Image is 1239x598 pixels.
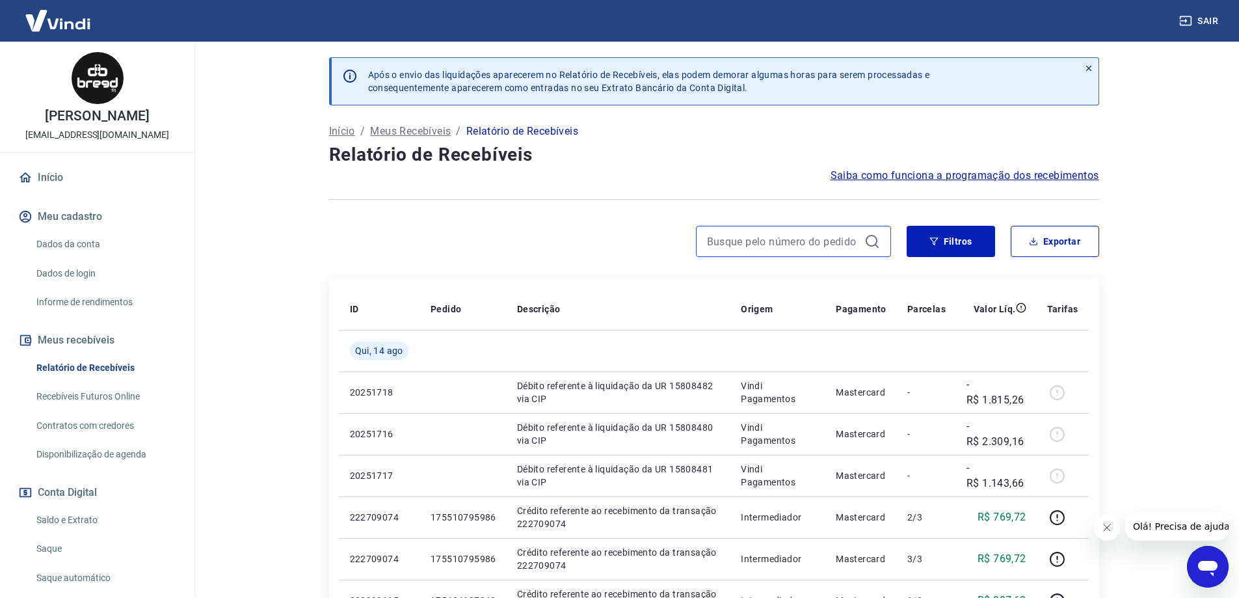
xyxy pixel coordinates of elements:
img: Vindi [16,1,100,40]
a: Meus Recebíveis [370,124,451,139]
span: Qui, 14 ago [355,344,403,357]
button: Sair [1177,9,1223,33]
p: Vindi Pagamentos [741,379,815,405]
p: Mastercard [836,428,886,441]
p: Pedido [431,303,461,316]
a: Início [16,163,179,192]
p: - [907,469,946,482]
span: Olá! Precisa de ajuda? [8,9,109,20]
a: Início [329,124,355,139]
p: - [907,428,946,441]
p: Parcelas [907,303,946,316]
p: Mastercard [836,552,886,565]
p: Valor Líq. [974,303,1016,316]
p: Após o envio das liquidações aparecerem no Relatório de Recebíveis, elas podem demorar algumas ho... [368,68,930,94]
a: Informe de rendimentos [31,289,179,316]
p: 20251717 [350,469,410,482]
a: Dados da conta [31,231,179,258]
p: Tarifas [1047,303,1078,316]
p: Crédito referente ao recebimento da transação 222709074 [517,504,721,530]
p: Mastercard [836,386,886,399]
button: Meu cadastro [16,202,179,231]
p: Pagamento [836,303,886,316]
p: Débito referente à liquidação da UR 15808482 via CIP [517,379,721,405]
p: / [456,124,460,139]
img: aca19e66-decf-4676-9a4b-95233c03c037.jpeg [72,52,124,104]
a: Saque automático [31,565,179,591]
a: Saque [31,536,179,562]
p: Crédito referente ao recebimento da transação 222709074 [517,546,721,572]
p: Origem [741,303,773,316]
p: Mastercard [836,511,886,524]
p: ID [350,303,359,316]
button: Conta Digital [16,478,179,507]
p: 3/3 [907,552,946,565]
p: Vindi Pagamentos [741,421,815,447]
p: Intermediador [741,511,815,524]
iframe: Botão para abrir a janela de mensagens [1187,546,1229,588]
iframe: Fechar mensagem [1094,515,1120,541]
p: 175510795986 [431,552,496,565]
p: Débito referente à liquidação da UR 15808480 via CIP [517,421,721,447]
p: -R$ 1.143,66 [966,460,1026,491]
a: Disponibilização de agenda [31,441,179,468]
p: Vindi Pagamentos [741,463,815,489]
p: [PERSON_NAME] [45,109,149,123]
p: R$ 769,72 [978,510,1026,525]
p: 175510795986 [431,511,496,524]
p: Descrição [517,303,561,316]
input: Busque pelo número do pedido [707,232,859,251]
p: [EMAIL_ADDRESS][DOMAIN_NAME] [25,128,169,142]
p: -R$ 1.815,26 [966,377,1026,408]
h4: Relatório de Recebíveis [329,142,1099,168]
a: Dados de login [31,260,179,287]
a: Saldo e Extrato [31,507,179,534]
p: Débito referente à liquidação da UR 15808481 via CIP [517,463,721,489]
p: Relatório de Recebíveis [466,124,578,139]
p: Intermediador [741,552,815,565]
a: Relatório de Recebíveis [31,355,179,381]
p: 222709074 [350,511,410,524]
button: Filtros [907,226,995,257]
p: / [360,124,365,139]
p: 20251718 [350,386,410,399]
p: -R$ 2.309,16 [966,418,1026,450]
iframe: Mensagem da empresa [1125,512,1229,541]
button: Meus recebíveis [16,326,179,355]
a: Saiba como funciona a programação dos recebimentos [831,168,1099,183]
a: Contratos com credores [31,413,179,439]
p: - [907,386,946,399]
p: Mastercard [836,469,886,482]
p: 20251716 [350,428,410,441]
p: 2/3 [907,511,946,524]
button: Exportar [1011,226,1099,257]
a: Recebíveis Futuros Online [31,383,179,410]
p: 222709074 [350,552,410,565]
p: R$ 769,72 [978,551,1026,567]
